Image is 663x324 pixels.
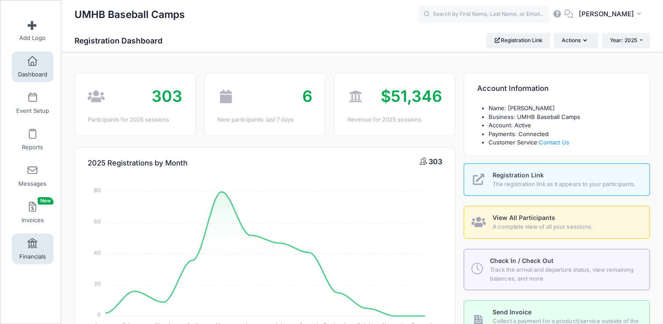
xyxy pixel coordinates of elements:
span: New [38,197,53,205]
span: Messages [18,180,46,187]
span: Reports [22,144,43,151]
span: 303 [152,86,182,106]
button: [PERSON_NAME] [573,4,650,25]
button: Year: 2025 [602,33,650,48]
span: 303 [429,157,442,166]
a: InvoicesNew [12,197,53,228]
span: Financials [19,253,46,260]
span: View All Participants [493,214,555,221]
span: 6 [302,86,312,106]
span: The registration link as it appears to your participants. [493,180,639,189]
li: Payments: Connected [489,130,637,139]
li: Name: [PERSON_NAME] [489,104,637,113]
h1: UMHB Baseball Camps [74,4,185,25]
h4: Account Information [477,76,549,101]
span: Registration Link [493,171,544,179]
tspan: 80 [94,187,101,194]
a: Dashboard [12,51,53,82]
span: Track the arrival and departure status, view remaining balances, and more. [490,266,639,283]
span: Year: 2025 [610,37,637,43]
li: Account: Active [489,121,637,130]
span: Send Invoice [493,308,532,316]
div: Participants for 2025 sessions [88,115,182,124]
button: Actions [554,33,598,48]
span: A complete view of all your sessions. [493,223,639,231]
a: Add Logo [12,15,53,46]
span: Check In / Check Out [490,257,553,264]
span: Dashboard [18,71,47,78]
a: View All Participants A complete view of all your sessions. [464,206,650,239]
h4: 2025 Registrations by Month [88,151,188,176]
span: Event Setup [16,107,49,115]
h1: Registration Dashboard [74,36,170,45]
span: [PERSON_NAME] [579,9,634,19]
div: New participants: last 7 days [217,115,312,124]
a: Check In / Check Out Track the arrival and departure status, view remaining balances, and more. [464,249,650,290]
a: Event Setup [12,88,53,119]
a: Reports [12,124,53,155]
a: Financials [12,234,53,264]
tspan: 60 [94,218,101,225]
input: Search by First Name, Last Name, or Email... [418,6,550,23]
span: $51,346 [381,86,442,106]
a: Messages [12,161,53,191]
div: Revenue for 2025 sessions [347,115,442,124]
tspan: 20 [95,280,101,287]
a: Contact Us [539,139,569,146]
span: Add Logo [19,34,46,42]
span: Invoices [21,216,44,224]
li: Customer Service: [489,138,637,147]
tspan: 40 [94,249,101,256]
tspan: 0 [98,311,101,318]
li: Business: UMHB Baseball Camps [489,113,637,122]
a: Registration Link The registration link as it appears to your participants. [464,163,650,196]
a: Registration Link [486,33,550,48]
